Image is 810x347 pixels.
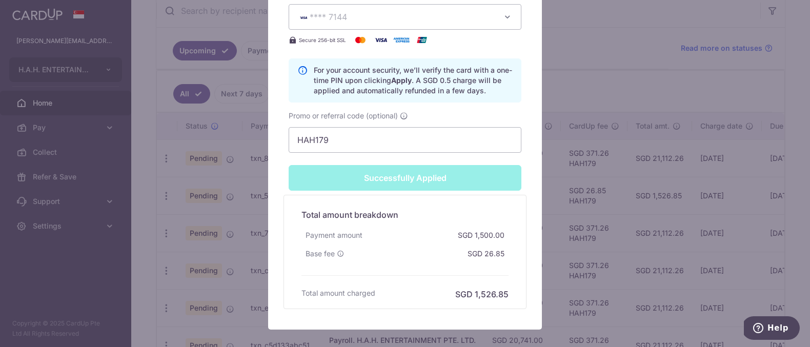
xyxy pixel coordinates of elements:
[301,288,375,298] h6: Total amount charged
[454,226,509,244] div: SGD 1,500.00
[455,288,509,300] h6: SGD 1,526.85
[289,111,398,121] span: Promo or referral code (optional)
[314,65,513,96] p: For your account security, we’ll verify the card with a one-time PIN upon clicking . A SGD 0.5 ch...
[301,226,367,244] div: Payment amount
[299,36,346,44] span: Secure 256-bit SSL
[306,249,335,259] span: Base fee
[412,34,432,46] img: UnionPay
[391,34,412,46] img: American Express
[463,244,509,263] div: SGD 26.85
[391,76,412,85] b: Apply
[350,34,371,46] img: Mastercard
[371,34,391,46] img: Visa
[301,209,509,221] h5: Total amount breakdown
[744,316,800,342] iframe: Opens a widget where you can find more information
[297,14,310,21] img: VISA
